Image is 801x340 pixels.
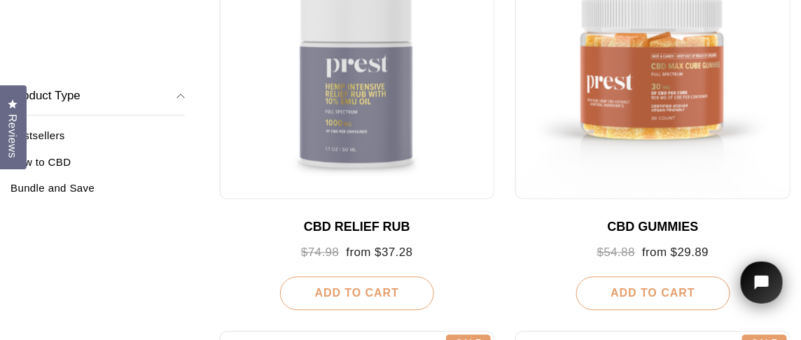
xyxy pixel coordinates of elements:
[11,182,185,205] a: Bundle and Save
[4,114,22,158] span: Reviews
[11,156,185,179] a: New to CBD
[597,246,635,259] span: $54.88
[611,287,695,299] span: Add To Cart
[723,242,801,340] iframe: Tidio Chat
[234,246,481,260] div: from $37.28
[301,246,339,259] span: $74.98
[315,287,399,299] span: Add To Cart
[11,130,185,153] a: Bestsellers
[11,77,185,116] button: Product Type
[529,220,776,235] div: CBD GUMMIES
[529,246,776,260] div: from $29.89
[234,220,481,235] div: CBD RELIEF RUB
